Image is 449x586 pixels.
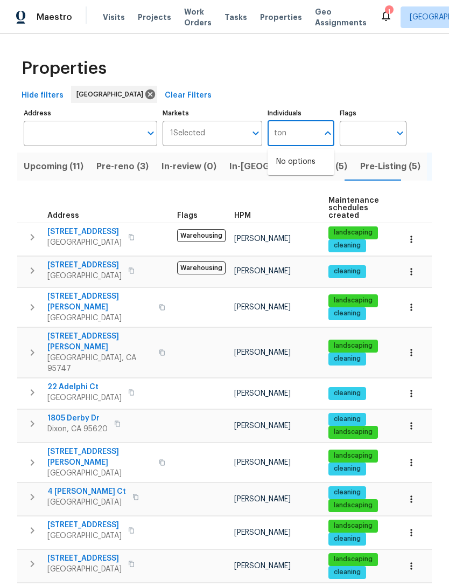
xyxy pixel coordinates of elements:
span: [GEOGRAPHIC_DATA] [47,564,122,575]
span: cleaning [329,389,365,398]
span: landscaping [329,296,377,305]
span: [PERSON_NAME] [234,235,291,243]
span: [GEOGRAPHIC_DATA] [47,530,122,541]
span: Properties [260,12,302,23]
label: Markets [163,110,263,116]
button: Open [248,126,263,141]
span: Clear Filters [165,89,212,102]
span: [PERSON_NAME] [234,349,291,356]
span: [STREET_ADDRESS] [47,553,122,564]
span: Warehousing [177,229,226,242]
span: cleaning [329,354,365,363]
span: Projects [138,12,171,23]
span: Address [47,212,79,219]
span: Pre-Listing (5) [360,159,420,174]
span: cleaning [329,488,365,497]
span: [PERSON_NAME] [234,459,291,466]
span: cleaning [329,568,365,577]
span: 1 Selected [170,129,205,138]
span: Visits [103,12,125,23]
span: Upcoming (11) [24,159,83,174]
span: [STREET_ADDRESS] [47,226,122,237]
span: In-review (0) [162,159,216,174]
span: landscaping [329,228,377,237]
span: cleaning [329,241,365,250]
span: [PERSON_NAME] [234,267,291,275]
span: [PERSON_NAME] [234,304,291,311]
span: Geo Assignments [315,6,367,28]
span: [PERSON_NAME] [234,529,291,536]
span: [GEOGRAPHIC_DATA] [47,497,126,508]
span: [GEOGRAPHIC_DATA] [76,89,148,100]
span: [GEOGRAPHIC_DATA], CA 95747 [47,353,152,374]
button: Open [143,126,158,141]
span: Warehousing [177,261,226,274]
span: [GEOGRAPHIC_DATA] [47,237,122,248]
span: landscaping [329,428,377,437]
span: Hide filters [22,89,64,102]
span: [GEOGRAPHIC_DATA] [47,271,122,281]
span: [PERSON_NAME] [234,562,291,570]
span: landscaping [329,341,377,350]
span: [GEOGRAPHIC_DATA] [47,313,152,323]
div: No options [268,149,334,175]
span: Tasks [224,13,247,21]
span: [STREET_ADDRESS][PERSON_NAME] [47,291,152,313]
button: Hide filters [17,86,68,106]
span: landscaping [329,555,377,564]
span: cleaning [329,464,365,473]
span: [PERSON_NAME] [234,422,291,430]
span: cleaning [329,415,365,424]
span: 1805 Derby Dr [47,413,108,424]
span: [STREET_ADDRESS] [47,520,122,530]
label: Address [24,110,157,116]
span: [GEOGRAPHIC_DATA] [47,392,122,403]
span: cleaning [329,534,365,543]
span: landscaping [329,521,377,530]
span: Flags [177,212,198,219]
span: 22 Adelphi Ct [47,382,122,392]
span: cleaning [329,267,365,276]
span: Maintenance schedules created [328,197,379,219]
span: Work Orders [184,6,212,28]
span: [PERSON_NAME] [234,390,291,397]
input: Search ... [268,121,318,146]
label: Flags [340,110,406,116]
span: Maestro [37,12,72,23]
span: Properties [22,63,107,74]
div: 1 [385,6,392,17]
span: [STREET_ADDRESS][PERSON_NAME] [47,331,152,353]
label: Individuals [268,110,334,116]
button: Open [392,126,408,141]
span: landscaping [329,451,377,460]
span: [STREET_ADDRESS][PERSON_NAME] [47,446,152,468]
span: landscaping [329,501,377,510]
span: 4 [PERSON_NAME] Ct [47,486,126,497]
span: Dixon, CA 95620 [47,424,108,435]
div: [GEOGRAPHIC_DATA] [71,86,157,103]
span: HPM [234,212,251,219]
span: [PERSON_NAME] [234,495,291,503]
span: In-[GEOGRAPHIC_DATA] (5) [229,159,347,174]
span: [GEOGRAPHIC_DATA] [47,468,152,479]
button: Clear Filters [160,86,216,106]
span: Pre-reno (3) [96,159,149,174]
span: cleaning [329,309,365,318]
button: Close [320,126,335,141]
span: [STREET_ADDRESS] [47,260,122,271]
